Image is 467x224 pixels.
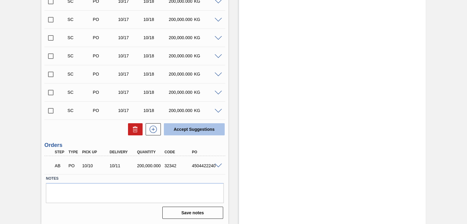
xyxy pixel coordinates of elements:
[67,150,81,154] div: Type
[163,163,193,168] div: 32342
[66,108,94,113] div: Suggestion Created
[44,142,225,148] h3: Orders
[192,90,220,95] div: KG
[125,123,143,135] div: Delete Suggestions
[192,35,220,40] div: KG
[117,35,144,40] div: 10/17/2025
[142,90,170,95] div: 10/18/2025
[192,108,220,113] div: KG
[117,108,144,113] div: 10/17/2025
[53,159,67,172] div: Awaiting Billing
[91,35,119,40] div: Purchase order
[136,163,166,168] div: 200,000.000
[81,150,111,154] div: Pick up
[192,17,220,22] div: KG
[142,53,170,58] div: 10/18/2025
[192,53,220,58] div: KG
[91,17,119,22] div: Purchase order
[162,207,223,219] button: Save notes
[142,35,170,40] div: 10/18/2025
[46,174,223,183] label: Notes
[66,35,94,40] div: Suggestion Created
[161,123,225,136] div: Accept Suggestions
[117,90,144,95] div: 10/17/2025
[81,163,111,168] div: 10/10/2025
[91,72,119,76] div: Purchase order
[167,17,195,22] div: 200,000.000
[167,35,195,40] div: 200,000.000
[167,53,195,58] div: 200,000.000
[117,72,144,76] div: 10/17/2025
[142,72,170,76] div: 10/18/2025
[67,163,81,168] div: Purchase order
[91,90,119,95] div: Purchase order
[53,150,67,154] div: Step
[136,150,166,154] div: Quantity
[167,72,195,76] div: 200,000.000
[163,150,193,154] div: Code
[192,72,220,76] div: KG
[108,163,138,168] div: 10/11/2025
[66,17,94,22] div: Suggestion Created
[66,72,94,76] div: Suggestion Created
[55,163,65,168] p: AB
[91,53,119,58] div: Purchase order
[190,150,220,154] div: PO
[164,123,225,135] button: Accept Suggestions
[108,150,138,154] div: Delivery
[117,17,144,22] div: 10/17/2025
[91,108,119,113] div: Purchase order
[117,53,144,58] div: 10/17/2025
[167,108,195,113] div: 200,000.000
[143,123,161,135] div: New suggestion
[190,163,220,168] div: 4504422240
[142,17,170,22] div: 10/18/2025
[66,53,94,58] div: Suggestion Created
[142,108,170,113] div: 10/18/2025
[66,90,94,95] div: Suggestion Created
[167,90,195,95] div: 200,000.000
